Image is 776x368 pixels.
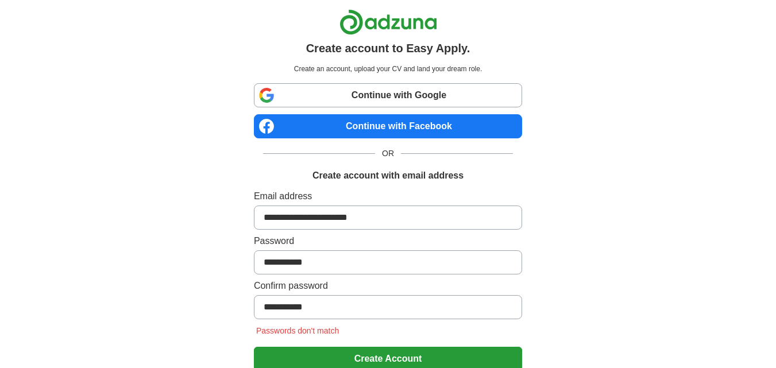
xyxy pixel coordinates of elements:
img: Adzuna logo [339,9,437,35]
span: Passwords don't match [254,326,341,335]
h1: Create account to Easy Apply. [306,40,470,57]
h1: Create account with email address [312,169,464,183]
a: Continue with Google [254,83,522,107]
span: OR [375,148,401,160]
a: Continue with Facebook [254,114,522,138]
label: Confirm password [254,279,522,293]
p: Create an account, upload your CV and land your dream role. [256,64,520,74]
label: Email address [254,189,522,203]
label: Password [254,234,522,248]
